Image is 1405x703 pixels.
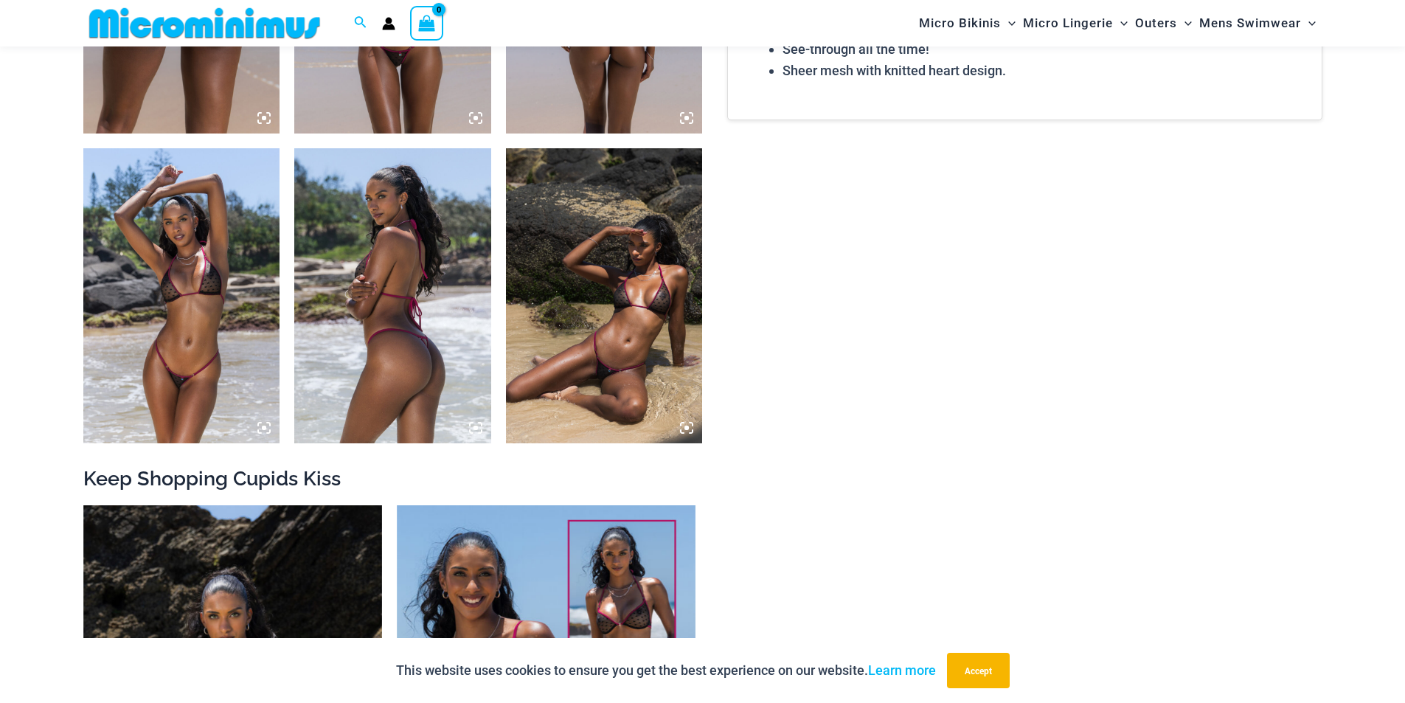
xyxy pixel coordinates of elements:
p: This website uses cookies to ensure you get the best experience on our website. [396,659,936,682]
img: Cupids Kiss Hearts 312 Tri Top 449 Thong [83,148,280,443]
span: Menu Toggle [1001,4,1016,42]
nav: Site Navigation [913,2,1322,44]
img: MM SHOP LOGO FLAT [83,7,326,40]
a: OutersMenu ToggleMenu Toggle [1131,4,1196,42]
h2: Keep Shopping Cupids Kiss [83,465,1322,491]
span: Menu Toggle [1177,4,1192,42]
a: Learn more [868,662,936,678]
span: Outers [1135,4,1177,42]
a: Micro LingerieMenu ToggleMenu Toggle [1019,4,1131,42]
span: Micro Bikinis [919,4,1001,42]
img: Cupids Kiss Hearts 312 Tri Top 449 Thong [294,148,491,443]
a: Micro BikinisMenu ToggleMenu Toggle [915,4,1019,42]
li: See-through all the time! [783,38,1306,60]
a: View Shopping Cart, empty [410,6,444,40]
img: Cupids Kiss Hearts 312 Tri Top 449 Thong [506,148,703,443]
span: Micro Lingerie [1023,4,1113,42]
li: Sheer mesh with knitted heart design. [783,60,1306,82]
a: Mens SwimwearMenu ToggleMenu Toggle [1196,4,1319,42]
span: Menu Toggle [1113,4,1128,42]
a: Search icon link [354,14,367,32]
span: Mens Swimwear [1199,4,1301,42]
a: Account icon link [382,17,395,30]
button: Accept [947,653,1010,688]
span: Menu Toggle [1301,4,1316,42]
